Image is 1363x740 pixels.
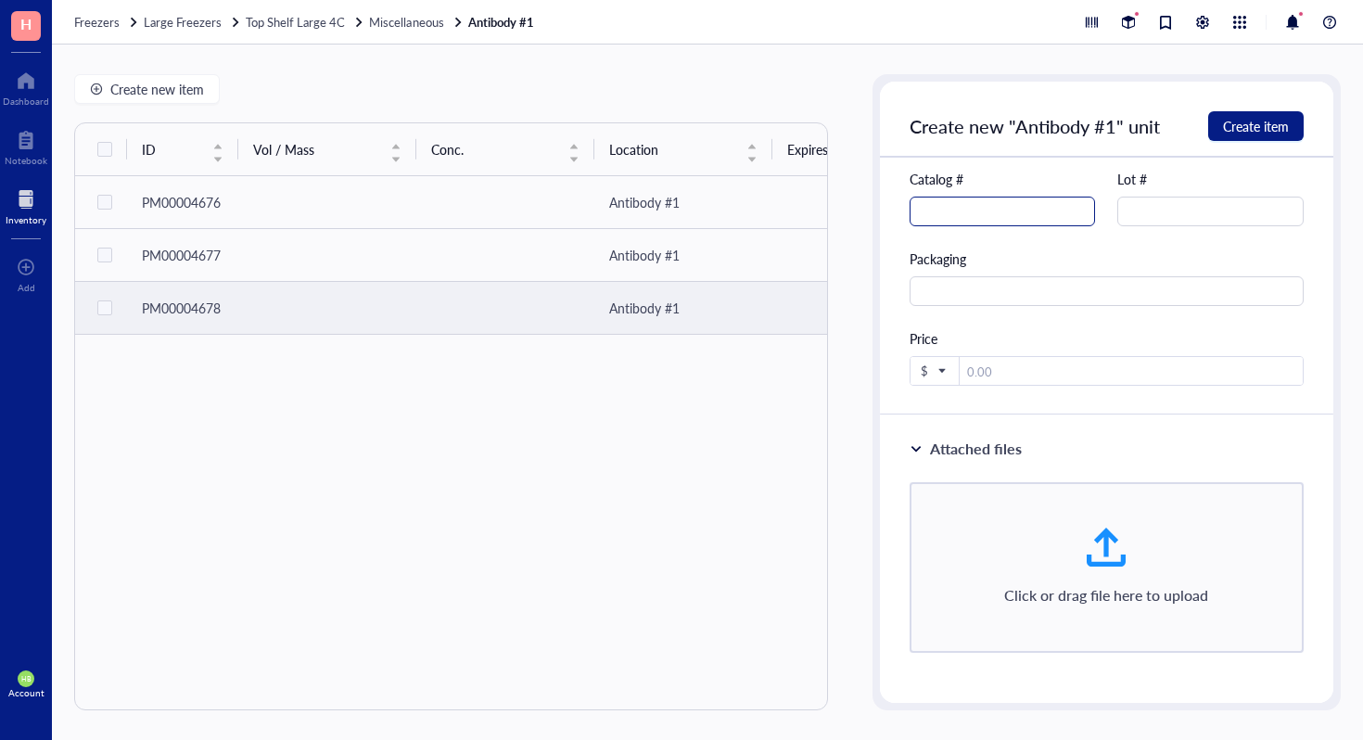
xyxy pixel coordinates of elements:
[960,357,1303,387] input: 0.00
[142,139,201,159] span: ID
[1004,584,1208,606] div: Click or drag file here to upload
[142,192,223,212] div: PM00004676
[144,14,242,31] a: Large Freezers
[609,245,758,265] div: Antibody #1
[921,363,945,379] span: $
[20,12,32,35] span: H
[910,328,1304,349] div: Price
[74,13,120,31] span: Freezers
[609,298,758,318] div: Antibody #1
[74,14,140,31] a: Freezers
[5,125,47,166] a: Notebook
[253,139,379,159] span: Vol / Mass
[369,13,443,31] span: Miscellaneous
[142,298,223,318] div: PM00004678
[6,214,46,225] div: Inventory
[930,438,1022,460] div: Attached files
[21,675,31,683] span: HB
[468,14,538,31] a: Antibody #1
[3,96,49,107] div: Dashboard
[910,169,1096,189] div: Catalog #
[609,139,735,159] span: Location
[772,123,950,176] th: Expires on
[142,245,223,265] div: PM00004677
[787,139,913,159] span: Expires on
[3,66,49,107] a: Dashboard
[609,192,758,212] div: Antibody #1
[416,123,594,176] th: Conc.
[431,139,557,159] span: Conc.
[1117,169,1304,189] div: Lot #
[110,82,204,96] span: Create new item
[8,687,45,698] div: Account
[910,249,1304,269] div: Packaging
[18,282,35,293] div: Add
[910,113,1160,139] span: Create new "Antibody #1" unit
[246,13,345,31] span: Top Shelf Large 4C
[6,185,46,225] a: Inventory
[74,74,220,104] button: Create new item
[594,123,772,176] th: Location
[246,14,464,31] a: Top Shelf Large 4CMiscellaneous
[144,13,222,31] span: Large Freezers
[1223,119,1289,134] span: Create item
[1208,111,1304,141] button: Create item
[238,123,416,176] th: Vol / Mass
[127,123,238,176] th: ID
[5,155,47,166] div: Notebook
